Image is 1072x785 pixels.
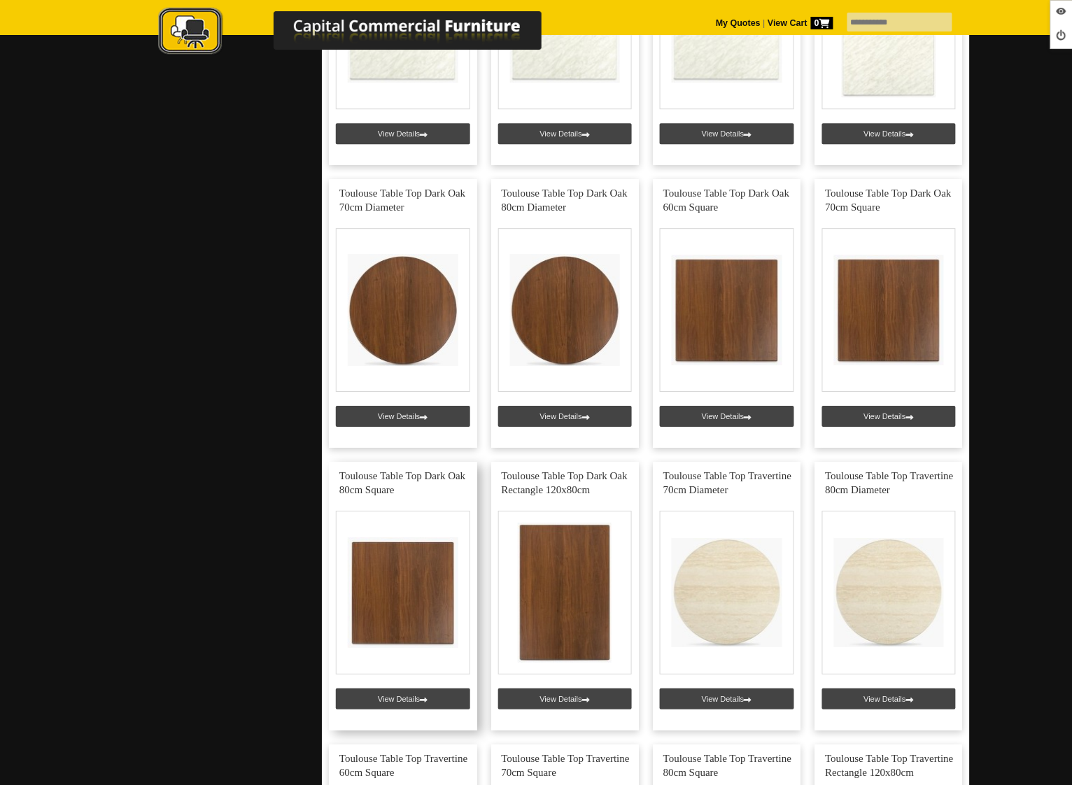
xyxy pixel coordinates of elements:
[120,7,609,58] img: Capital Commercial Furniture Logo
[811,17,833,29] span: 0
[766,18,833,28] a: View Cart0
[120,7,609,62] a: Capital Commercial Furniture Logo
[768,18,833,28] strong: View Cart
[716,18,761,28] a: My Quotes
